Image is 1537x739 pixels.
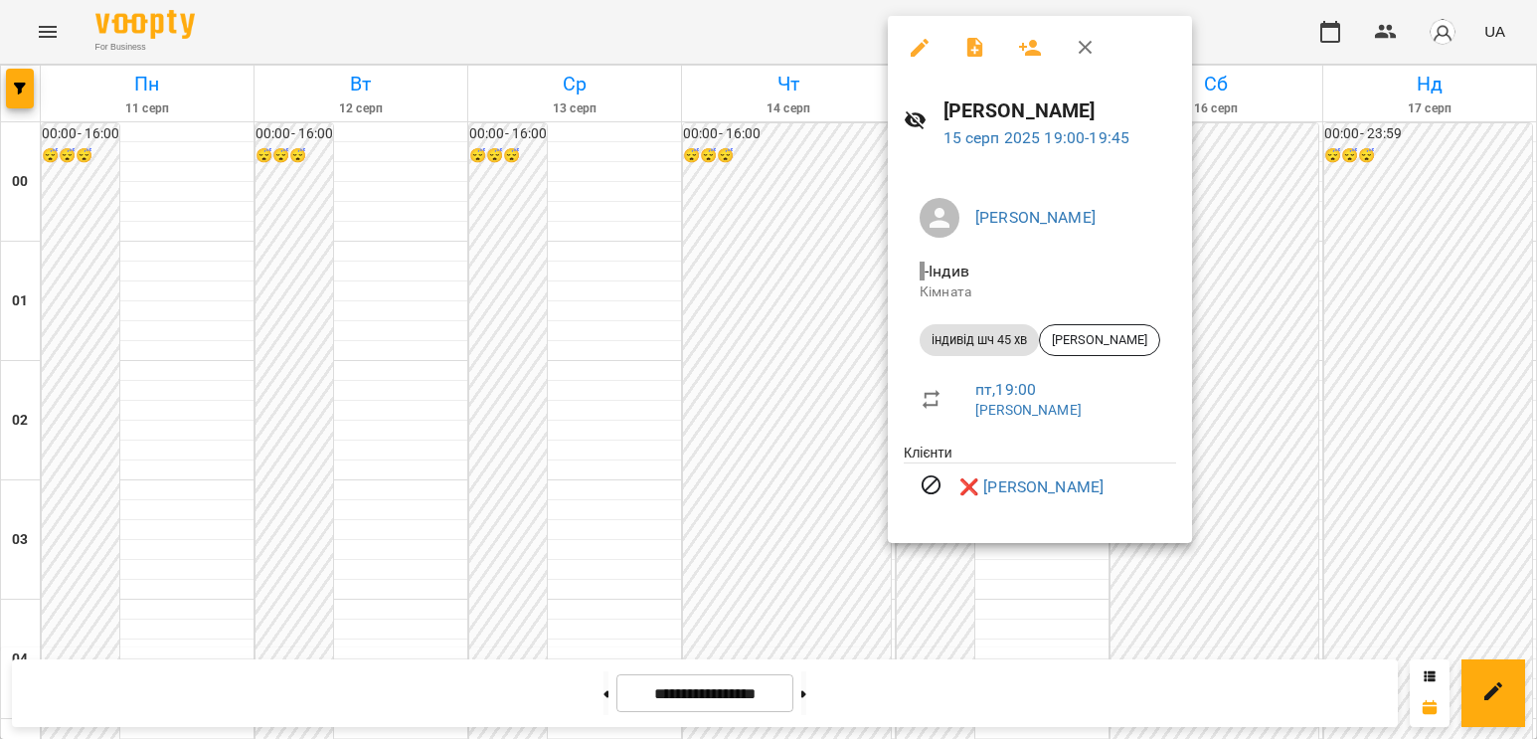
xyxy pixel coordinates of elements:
ul: Клієнти [904,443,1176,519]
a: 15 серп 2025 19:00-19:45 [943,128,1130,147]
span: індивід шч 45 хв [920,331,1039,349]
a: пт , 19:00 [975,380,1036,399]
h6: [PERSON_NAME] [943,95,1176,126]
span: [PERSON_NAME] [1040,331,1159,349]
a: ❌ [PERSON_NAME] [959,475,1104,499]
p: Кімната [920,282,1160,302]
span: - Індив [920,262,973,280]
a: [PERSON_NAME] [975,402,1082,418]
a: [PERSON_NAME] [975,208,1096,227]
div: [PERSON_NAME] [1039,324,1160,356]
svg: Візит скасовано [920,473,943,497]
